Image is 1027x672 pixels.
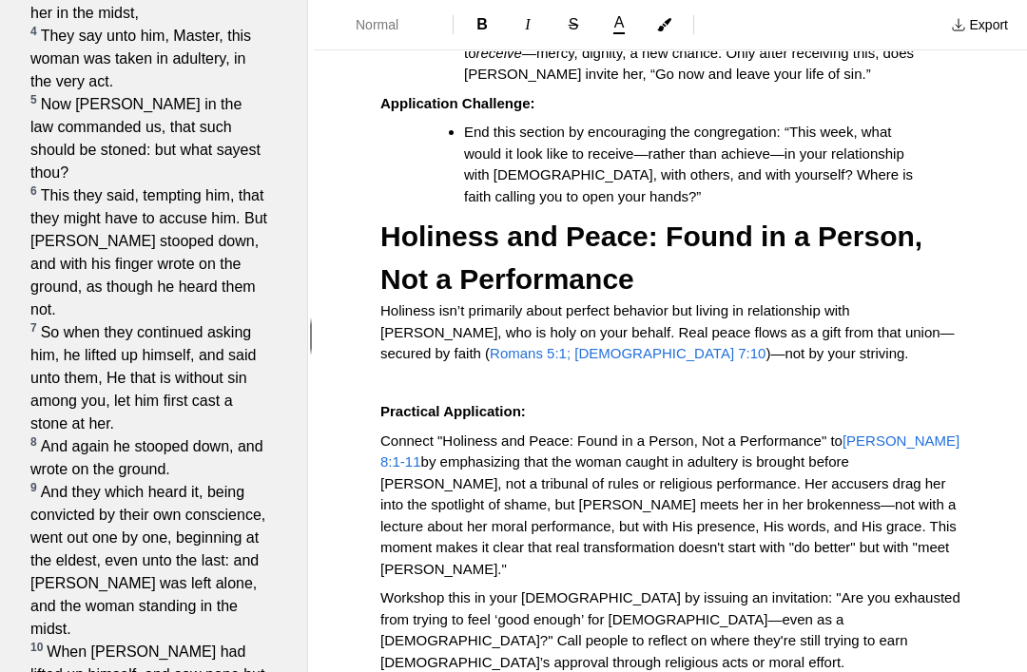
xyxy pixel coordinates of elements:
span: Connect "Holiness and Peace: Found in a Person, Not a Performance" to [380,432,843,449]
sup: 7 [30,321,37,335]
span: S [569,16,579,32]
span: by emphasizing that the woman caught in adultery is brought before [PERSON_NAME], not a tribunal ... [380,453,960,577]
span: Holiness isn’t primarily about perfect behavior but living in relationship with [PERSON_NAME], wh... [380,302,955,361]
span: I [525,16,530,32]
span: A [614,15,625,30]
sup: 9 [30,481,37,494]
span: End this section by encouraging the congregation: “This week, what would it look like to receive—... [464,124,917,204]
button: Format Italics [507,10,549,40]
button: A [598,11,640,38]
strong: Practical Application: [380,403,526,419]
button: Format Bold [461,10,503,40]
sup: 4 [30,25,37,38]
span: And they which heard it, being convicted by their own conscience, went out one by one, beginning ... [30,481,267,641]
button: Formatting Options [321,8,445,42]
span: They say unto him, Master, this woman was taken in adultery, in the very act. [30,25,267,93]
sup: 8 [30,435,37,449]
span: This they said, tempting him, that they might have to accuse him. But [PERSON_NAME] stooped down,... [30,184,267,321]
span: )—not by your striving. [765,345,908,361]
sup: 6 [30,184,37,198]
button: Export [940,10,1019,40]
span: B [476,16,488,32]
span: Normal [356,15,422,34]
span: Holiness and Peace: Found in a Person, Not a Performance [380,221,930,295]
em: receive [476,45,522,61]
sup: 10 [30,641,43,654]
span: And again he stooped down, and wrote on the ground. [30,435,267,481]
span: Workshop this in your [DEMOGRAPHIC_DATA] by issuing an invitation: "Are you exhausted from trying... [380,589,964,670]
span: , but to [464,23,896,61]
a: Romans 5:1; [DEMOGRAPHIC_DATA] 7:10 [490,345,765,361]
span: Now [PERSON_NAME] in the law commanded us, that such should be stoned: but what sayest thou? [30,93,267,184]
button: Format Strikethrough [552,10,594,40]
span: So when they continued asking him, he lifted up himself, and said unto them, He that is without s... [30,321,267,435]
strong: Application Challenge: [380,95,535,111]
sup: 5 [30,93,37,106]
iframe: Drift Widget Chat Controller [932,577,1004,649]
